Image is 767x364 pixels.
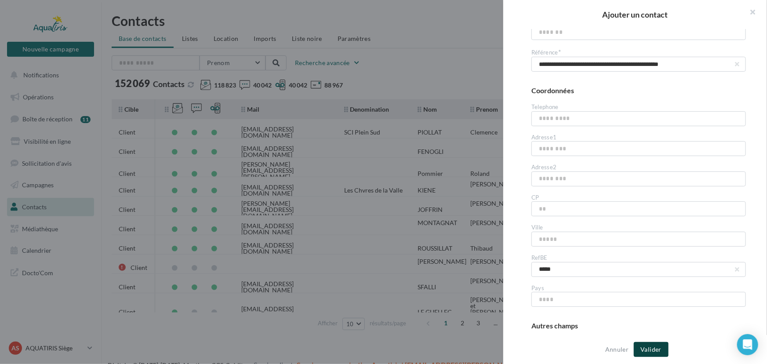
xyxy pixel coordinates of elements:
div: Adresse1 [531,133,746,142]
div: Open Intercom Messenger [737,334,758,355]
div: Référence [531,47,746,57]
div: RefBE [531,254,746,262]
button: Annuler [602,344,632,355]
div: Coordonnées [531,86,746,96]
div: Adresse2 [531,163,746,171]
div: Autres champs [531,321,746,331]
div: Telephone [531,103,746,111]
button: Valider [634,342,669,357]
div: Pays [531,284,746,292]
h2: Ajouter un contact [517,11,753,18]
div: CP [531,193,746,202]
div: Ville [531,223,746,232]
